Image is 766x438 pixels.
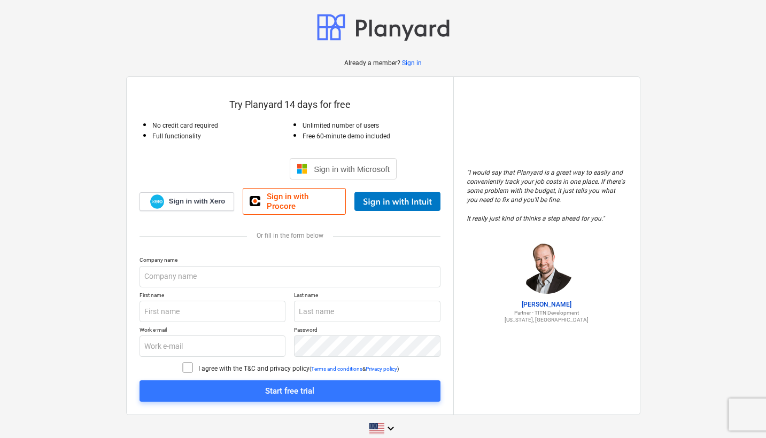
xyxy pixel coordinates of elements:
a: Sign in [402,59,422,68]
p: [US_STATE], [GEOGRAPHIC_DATA] [467,316,627,323]
input: First name [140,301,286,322]
img: Jordan Cohen [520,240,574,294]
a: Terms and conditions [311,366,362,372]
p: Last name [294,292,440,301]
p: No credit card required [152,121,290,130]
p: Already a member? [344,59,402,68]
p: Partner - TITN Development [467,309,627,316]
p: " I would say that Planyard is a great way to easily and conveniently track your job costs in one... [467,168,627,223]
p: Try Planyard 14 days for free [140,98,440,111]
div: Or fill in the form below [140,232,440,239]
img: Xero logo [150,194,164,209]
a: Sign in with Xero [140,192,235,211]
input: Company name [140,266,440,287]
span: Sign in with Procore [267,192,339,211]
div: Sign in with Google. Opens in new tab [183,157,281,181]
span: Sign in with Xero [169,197,225,206]
p: First name [140,292,286,301]
p: Free 60-minute demo included [303,132,440,141]
p: I agree with the T&C and privacy policy [198,364,310,373]
p: Company name [140,256,440,265]
p: Unlimited number of users [303,121,440,130]
button: Start free trial [140,380,440,402]
i: keyboard_arrow_down [384,422,397,435]
input: Work e-mail [140,335,286,357]
p: ( & ) [310,365,399,372]
a: Privacy policy [366,366,397,372]
p: Full functionality [152,132,290,141]
iframe: Sign in with Google Button [177,157,287,181]
span: Sign in with Microsoft [314,165,390,174]
div: Start free trial [265,384,314,398]
img: Microsoft logo [297,163,307,174]
p: Password [294,326,440,335]
a: Sign in with Procore [243,188,345,215]
input: Last name [294,301,440,322]
p: Work e-mail [140,326,286,335]
p: [PERSON_NAME] [467,300,627,309]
